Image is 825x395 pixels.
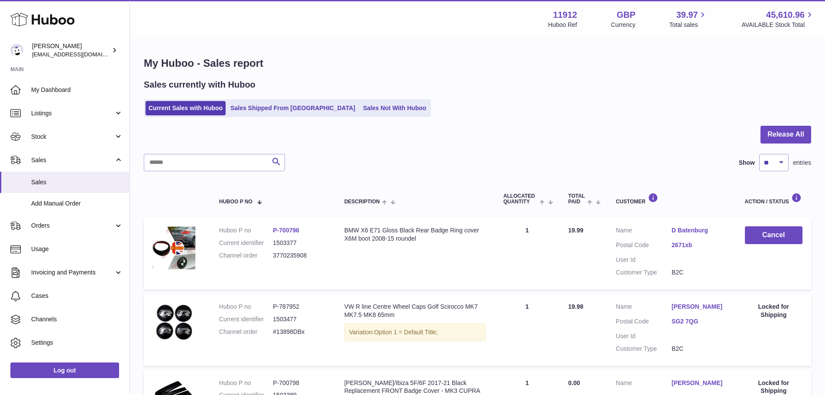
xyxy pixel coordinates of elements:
strong: GBP [617,9,635,21]
a: Sales Not With Huboo [360,101,429,115]
dt: Customer Type [616,345,672,353]
img: $_12.JPG [152,226,196,270]
span: Orders [31,222,114,230]
span: [EMAIL_ADDRESS][DOMAIN_NAME] [32,51,127,58]
dd: B2C [672,345,728,353]
a: 2671xb [672,241,728,249]
a: P-700796 [273,227,299,234]
dt: Channel order [219,328,273,336]
span: Cases [31,292,123,300]
h1: My Huboo - Sales report [144,56,811,70]
span: Invoicing and Payments [31,268,114,277]
span: Total sales [669,21,708,29]
span: Sales [31,178,123,186]
a: SG2 7QG [672,317,728,326]
span: Stock [31,133,114,141]
dt: User Id [616,332,672,340]
dt: Postal Code [616,317,672,328]
span: Settings [31,339,123,347]
dt: Channel order [219,251,273,260]
div: [PERSON_NAME] [32,42,110,59]
span: 19.99 [568,227,583,234]
dt: Customer Type [616,268,672,277]
span: Huboo P no [219,199,252,205]
dt: Current identifier [219,315,273,323]
dt: Name [616,379,672,389]
dt: Current identifier [219,239,273,247]
td: 1 [495,294,560,366]
span: 39.97 [676,9,698,21]
span: entries [793,159,811,167]
dt: Name [616,303,672,313]
a: Sales Shipped From [GEOGRAPHIC_DATA] [227,101,358,115]
div: Huboo Ref [548,21,577,29]
dd: B2C [672,268,728,277]
dd: P-700798 [273,379,327,387]
dd: 1503477 [273,315,327,323]
dt: Huboo P no [219,379,273,387]
a: 45,610.96 AVAILABLE Stock Total [741,9,815,29]
div: Currency [611,21,636,29]
dt: Huboo P no [219,226,273,235]
button: Release All [760,126,811,144]
label: Show [739,159,755,167]
dt: Name [616,226,672,237]
span: Total paid [568,193,585,205]
span: Usage [31,245,123,253]
span: Description [344,199,380,205]
a: 39.97 Total sales [669,9,708,29]
h2: Sales currently with Huboo [144,79,256,91]
a: D Batenburg [672,226,728,235]
dd: P-787952 [273,303,327,311]
div: VW R line Centre Wheel Caps Golf Scirocco MK7 MK7.5 MK8 65mm [344,303,486,319]
strong: 11912 [553,9,577,21]
span: Sales [31,156,114,164]
div: Variation: [344,323,486,341]
dt: User Id [616,256,672,264]
dd: 3770235908 [273,251,327,260]
button: Cancel [745,226,802,244]
dd: 1503377 [273,239,327,247]
a: [PERSON_NAME] [672,379,728,387]
span: 19.98 [568,303,583,310]
div: Locked for Shipping [745,303,802,319]
img: internalAdmin-11912@internal.huboo.com [10,44,23,57]
span: My Dashboard [31,86,123,94]
a: Log out [10,362,119,378]
div: Action / Status [745,193,802,205]
span: Listings [31,109,114,118]
span: 45,610.96 [766,9,805,21]
dt: Postal Code [616,241,672,251]
div: Customer [616,193,728,205]
img: PhotoRoom-20230110_213810_19.png [152,303,196,342]
span: AVAILABLE Stock Total [741,21,815,29]
span: Channels [31,315,123,323]
dt: Huboo P no [219,303,273,311]
span: Option 1 = Default Title; [374,329,438,336]
dd: #13898DBx [273,328,327,336]
td: 1 [495,218,560,290]
a: Current Sales with Huboo [146,101,226,115]
div: BMW X6 E71 Gloss Black Rear Badge Ring cover X6M boot 2008-15 roundel [344,226,486,243]
span: Add Manual Order [31,199,123,208]
span: 0.00 [568,379,580,386]
span: ALLOCATED Quantity [503,193,537,205]
a: [PERSON_NAME] [672,303,728,311]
